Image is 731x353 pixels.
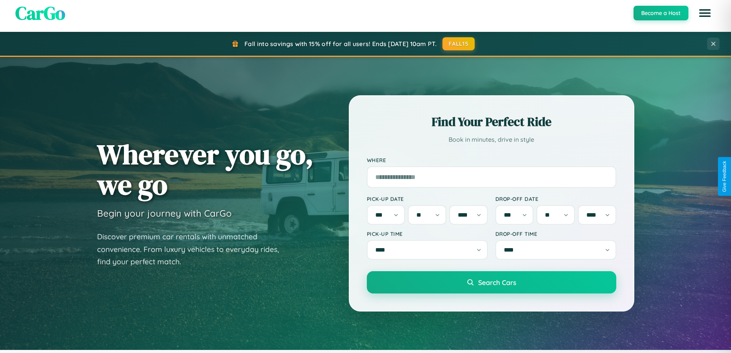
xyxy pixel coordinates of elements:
label: Pick-up Date [367,196,488,202]
label: Drop-off Time [495,230,616,237]
button: Open menu [694,2,716,24]
p: Discover premium car rentals with unmatched convenience. From luxury vehicles to everyday rides, ... [97,230,289,268]
button: Search Cars [367,271,616,293]
h2: Find Your Perfect Ride [367,113,616,130]
span: Search Cars [478,278,516,287]
span: Fall into savings with 15% off for all users! Ends [DATE] 10am PT. [244,40,437,48]
label: Drop-off Date [495,196,616,202]
p: Book in minutes, drive in style [367,134,616,145]
h1: Wherever you go, we go [97,139,314,200]
label: Pick-up Time [367,230,488,237]
button: Become a Host [634,6,688,20]
span: CarGo [15,0,65,26]
div: Give Feedback [722,161,727,192]
h3: Begin your journey with CarGo [97,207,232,219]
button: FALL15 [442,37,475,50]
label: Where [367,157,616,163]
